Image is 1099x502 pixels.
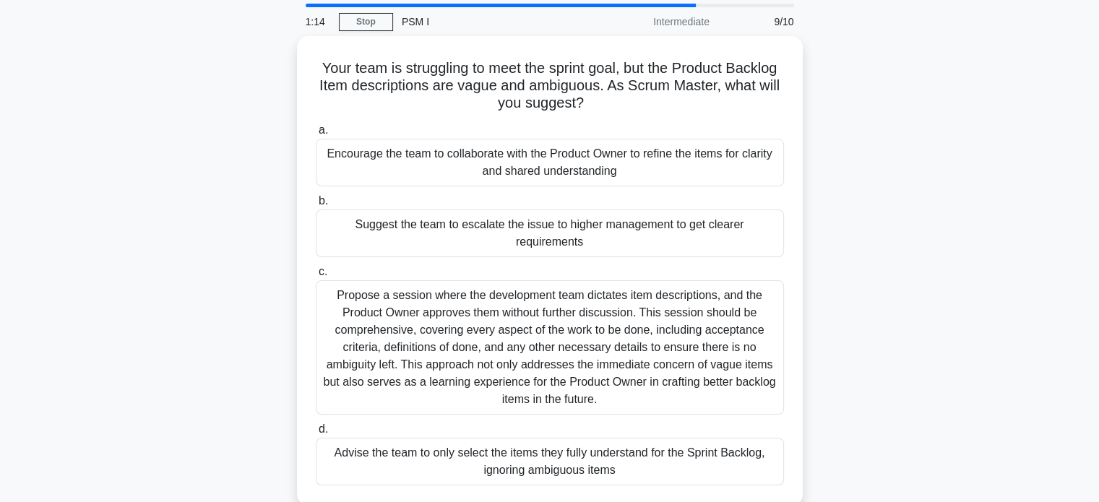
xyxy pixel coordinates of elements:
a: Stop [339,13,393,31]
div: Propose a session where the development team dictates item descriptions, and the Product Owner ap... [316,280,784,415]
h5: Your team is struggling to meet the sprint goal, but the Product Backlog Item descriptions are va... [314,59,785,113]
div: 1:14 [297,7,339,36]
div: PSM I [393,7,592,36]
div: 9/10 [718,7,803,36]
div: Encourage the team to collaborate with the Product Owner to refine the items for clarity and shar... [316,139,784,186]
span: d. [319,423,328,435]
span: c. [319,265,327,277]
span: a. [319,124,328,136]
span: b. [319,194,328,207]
div: Suggest the team to escalate the issue to higher management to get clearer requirements [316,209,784,257]
div: Intermediate [592,7,718,36]
div: Advise the team to only select the items they fully understand for the Sprint Backlog, ignoring a... [316,438,784,485]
